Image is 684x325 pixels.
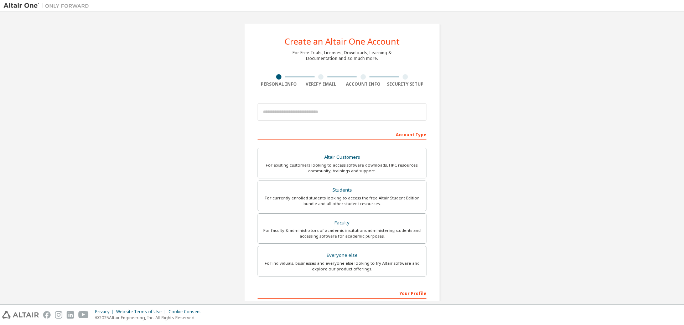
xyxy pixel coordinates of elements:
div: For existing customers looking to access software downloads, HPC resources, community, trainings ... [262,162,422,174]
p: © 2025 Altair Engineering, Inc. All Rights Reserved. [95,315,205,321]
div: Account Type [258,128,426,140]
div: Cookie Consent [169,309,205,315]
img: instagram.svg [55,311,62,319]
div: Security Setup [384,81,427,87]
div: Everyone else [262,250,422,260]
div: Personal Info [258,81,300,87]
div: For individuals, businesses and everyone else looking to try Altair software and explore our prod... [262,260,422,272]
img: altair_logo.svg [2,311,39,319]
div: For Free Trials, Licenses, Downloads, Learning & Documentation and so much more. [292,50,392,61]
div: For faculty & administrators of academic institutions administering students and accessing softwa... [262,228,422,239]
img: youtube.svg [78,311,89,319]
img: facebook.svg [43,311,51,319]
div: Verify Email [300,81,342,87]
div: Faculty [262,218,422,228]
div: Create an Altair One Account [285,37,400,46]
div: Your Profile [258,287,426,299]
img: Altair One [4,2,93,9]
div: Altair Customers [262,152,422,162]
div: Students [262,185,422,195]
div: Privacy [95,309,116,315]
img: linkedin.svg [67,311,74,319]
div: For currently enrolled students looking to access the free Altair Student Edition bundle and all ... [262,195,422,207]
div: Website Terms of Use [116,309,169,315]
div: Account Info [342,81,384,87]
